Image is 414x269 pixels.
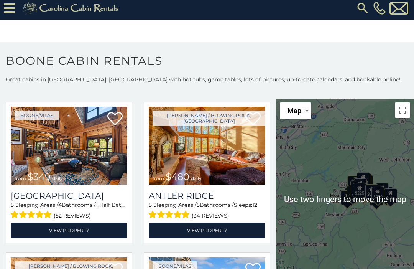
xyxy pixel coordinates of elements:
a: Antler Ridge [149,191,265,201]
span: daily [191,176,202,182]
div: $930 [376,183,389,198]
img: search-regular.svg [356,2,370,15]
h3: Diamond Creek Lodge [11,191,127,201]
button: Toggle fullscreen view [395,103,410,118]
span: 5 [149,202,152,209]
div: Sleeping Areas / Bathrooms / Sleeps: [149,201,265,221]
div: $315 [357,186,370,200]
span: (34 reviews) [192,211,229,221]
div: $225 [353,183,366,198]
a: View Property [11,223,127,239]
a: Diamond Creek Lodge from $349 daily [11,107,127,185]
a: Antler Ridge from $480 daily [149,107,265,185]
a: [GEOGRAPHIC_DATA] [11,191,127,201]
div: $299 [371,187,384,202]
a: Add to favorites [107,112,123,128]
div: $395 [350,185,363,200]
img: Antler Ridge [149,107,265,185]
button: Change map style [280,103,311,119]
span: from [153,176,164,182]
span: (52 reviews) [54,211,91,221]
div: $320 [357,172,370,187]
span: 5 [197,202,200,209]
a: View Property [149,223,265,239]
span: $349 [28,172,51,183]
img: Khaki-logo.png [19,1,125,16]
a: [PHONE_NUMBER] [371,2,388,15]
span: 5 [11,202,14,209]
span: 1 Half Baths / [96,202,131,209]
span: from [15,176,26,182]
div: $380 [365,184,378,199]
a: Boone/Vilas [15,111,59,120]
span: 4 [58,202,62,209]
span: 12 [252,202,257,209]
span: daily [52,176,63,182]
span: $480 [166,172,189,183]
div: $325 [347,186,360,201]
div: $210 [354,179,367,193]
div: $375 [341,190,354,205]
div: Sleeping Areas / Bathrooms / Sleeps: [11,201,127,221]
div: $355 [384,189,397,203]
img: Diamond Creek Lodge [11,107,127,185]
a: [PERSON_NAME] / Blowing Rock, [GEOGRAPHIC_DATA] [153,111,265,126]
div: $350 [370,191,383,206]
div: $635 [347,176,360,191]
span: Map [287,107,301,115]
